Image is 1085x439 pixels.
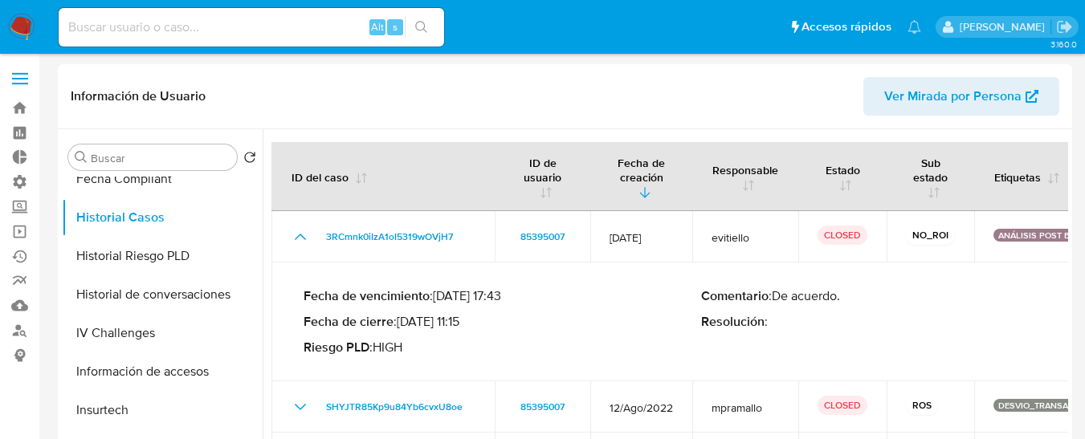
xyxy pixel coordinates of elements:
[393,19,398,35] span: s
[59,17,444,38] input: Buscar usuario o caso...
[243,151,256,169] button: Volver al orden por defecto
[91,151,230,165] input: Buscar
[802,18,891,35] span: Accesos rápidos
[1056,18,1073,35] a: Salir
[62,391,263,429] button: Insurtech
[75,151,88,164] button: Buscar
[62,352,263,391] button: Información de accesos
[884,77,1022,116] span: Ver Mirada por Persona
[371,19,384,35] span: Alt
[405,16,438,39] button: search-icon
[62,160,263,198] button: Fecha Compliant
[71,88,206,104] h1: Información de Usuario
[62,198,263,237] button: Historial Casos
[62,275,263,314] button: Historial de conversaciones
[863,77,1059,116] button: Ver Mirada por Persona
[62,314,263,352] button: IV Challenges
[960,19,1050,35] p: zoe.breuer@mercadolibre.com
[62,237,263,275] button: Historial Riesgo PLD
[908,20,921,34] a: Notificaciones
